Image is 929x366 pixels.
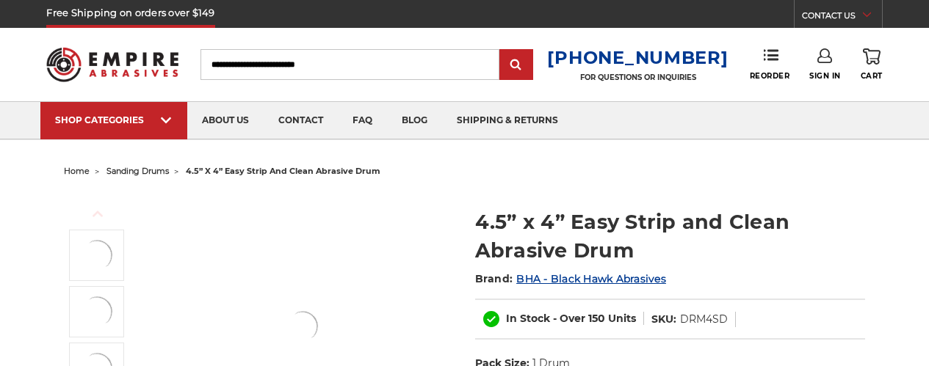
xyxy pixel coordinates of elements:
input: Submit [502,51,531,80]
a: home [64,166,90,176]
a: Reorder [750,48,790,80]
span: In Stock [506,312,550,325]
div: SHOP CATEGORIES [55,114,173,125]
span: 150 [588,312,605,325]
img: quad key arbor stripping drum [79,293,115,330]
img: 4.5 inch x 4 inch paint stripping drum [284,308,321,345]
a: sanding drums [106,166,169,176]
span: Sign In [809,71,841,81]
span: Cart [861,71,883,81]
a: blog [387,102,442,139]
button: Previous [80,198,115,230]
p: FOR QUESTIONS OR INQUIRIES [547,73,728,82]
a: faq [338,102,387,139]
a: shipping & returns [442,102,573,139]
a: BHA - Black Hawk Abrasives [516,272,666,285]
span: Units [608,312,636,325]
img: Empire Abrasives [46,39,178,90]
h1: 4.5” x 4” Easy Strip and Clean Abrasive Drum [475,208,865,265]
span: 4.5” x 4” easy strip and clean abrasive drum [186,166,380,176]
a: about us [187,102,264,139]
span: Reorder [750,71,790,81]
dd: DRM4SD [680,312,728,327]
dt: SKU: [651,312,676,327]
span: Brand: [475,272,513,285]
span: - Over [553,312,585,325]
a: [PHONE_NUMBER] [547,47,728,68]
img: 4.5 inch x 4 inch paint stripping drum [79,237,115,274]
a: contact [264,102,338,139]
a: CONTACT US [802,7,882,28]
a: Cart [861,48,883,81]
